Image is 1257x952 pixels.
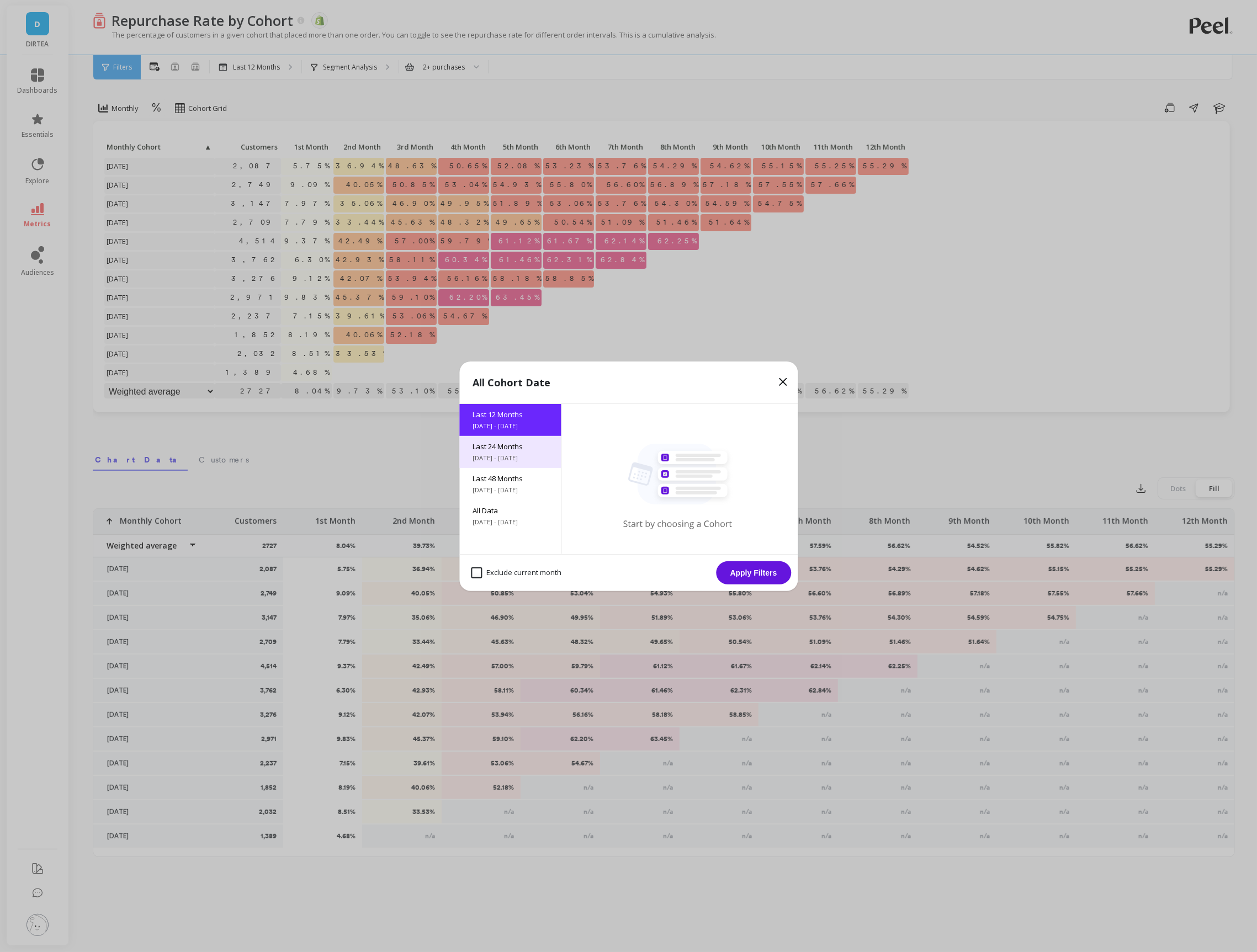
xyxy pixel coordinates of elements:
span: All Data [473,506,548,515]
span: Last 12 Months [473,409,548,419]
span: Exclude current month [471,567,561,578]
button: Apply Filters [716,561,791,584]
span: Last 24 Months [473,442,548,451]
span: [DATE] - [DATE] [473,454,548,462]
span: Last 48 Months [473,474,548,483]
span: [DATE] - [DATE] [473,518,548,526]
p: All Cohort Date [473,375,550,390]
span: [DATE] - [DATE] [473,486,548,494]
span: [DATE] - [DATE] [473,422,548,430]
